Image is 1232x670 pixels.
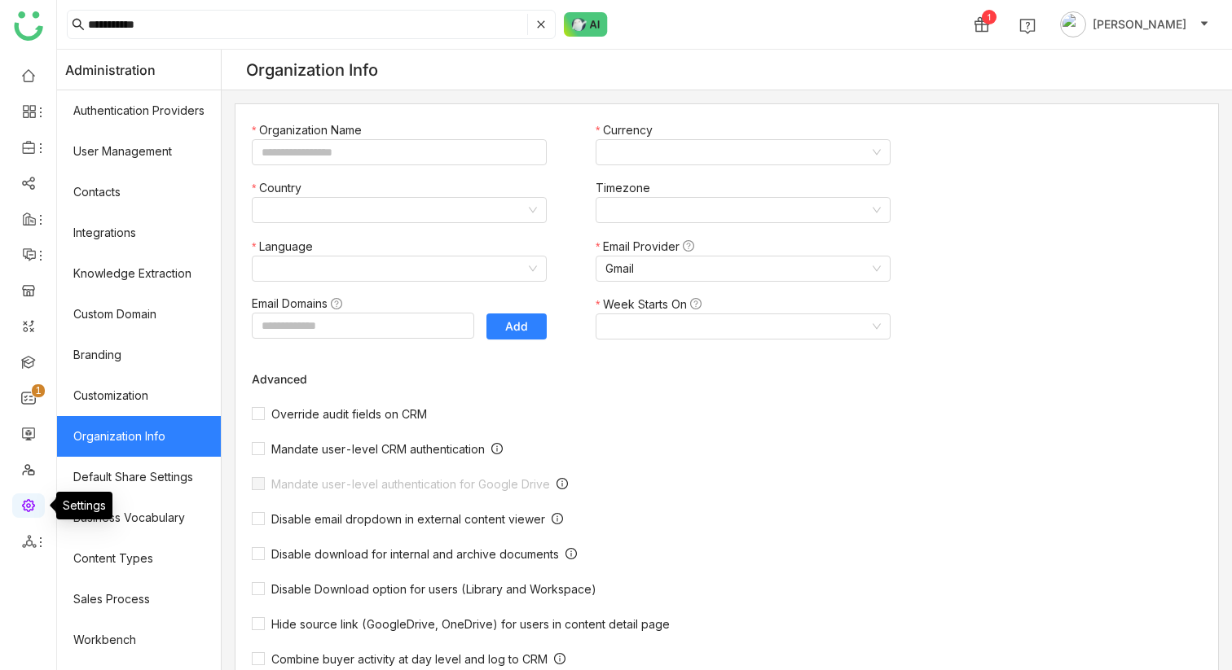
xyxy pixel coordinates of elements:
[596,121,661,139] label: Currency
[35,383,42,399] p: 1
[265,477,557,491] span: Mandate user-level authentication for Google Drive
[57,131,221,172] a: User Management
[596,179,658,197] label: Timezone
[605,256,881,281] nz-select-item: Gmail
[56,492,112,519] div: Settings
[265,652,554,666] span: Combine buyer activity at day level and log to CRM
[32,384,45,397] nz-badge-sup: 1
[252,179,310,197] label: Country
[252,295,350,313] label: Email Domains
[57,375,221,416] a: Customization
[57,90,221,131] a: Authentication Providers
[265,512,552,526] span: Disable email dropdown in external content viewer
[252,372,907,386] div: Advanced
[57,538,221,579] a: Content Types
[265,442,491,456] span: Mandate user-level CRM authentication
[596,238,702,256] label: Email Provider
[265,582,603,596] span: Disable Download option for users (Library and Workspace)
[1019,18,1036,34] img: help.svg
[57,457,221,497] a: Default Share Settings
[57,172,221,212] a: Contacts
[1060,11,1086,37] img: avatar
[252,121,370,139] label: Organization Name
[14,11,43,41] img: logo
[1093,15,1186,33] span: [PERSON_NAME]
[57,579,221,620] a: Sales Process
[265,547,565,561] span: Disable download for internal and archive documents
[486,313,547,339] button: Add
[246,60,378,80] div: Organization Info
[57,294,221,335] a: Custom Domain
[982,10,997,24] div: 1
[65,50,156,90] span: Administration
[505,318,528,335] span: Add
[57,620,221,660] a: Workbench
[596,296,710,313] label: Week Starts On
[1057,11,1212,37] button: [PERSON_NAME]
[564,12,608,37] img: ask-buddy-normal.svg
[57,497,221,538] a: Business Vocabulary
[57,335,221,375] a: Branding
[57,253,221,294] a: Knowledge Extraction
[252,238,321,256] label: Language
[265,617,676,631] span: Hide source link (GoogleDrive, OneDrive) for users in content detail page
[57,416,221,457] a: Organization Info
[265,407,433,421] span: Override audit fields on CRM
[57,212,221,253] a: Integrations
